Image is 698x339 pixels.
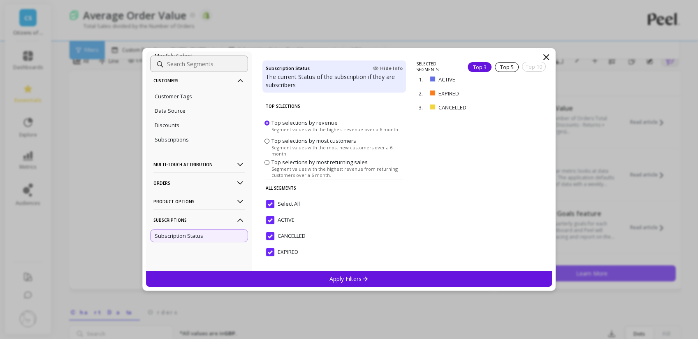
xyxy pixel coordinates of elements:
[266,73,403,89] p: The current Status of the subscription if they are subscribers
[271,119,338,126] span: Top selections by revenue
[153,209,245,230] p: Subscriptions
[155,136,189,143] p: Subscriptions
[416,61,458,72] p: SELECTED SEGMENTS
[91,49,139,54] div: Keywords by Traffic
[31,49,74,54] div: Domain Overview
[266,248,298,256] span: EXPIRED
[438,90,503,97] p: EXPIRED
[155,52,193,59] p: Monthly Cohort
[329,275,369,283] p: Apply Filters
[266,200,300,208] span: Select All
[419,90,427,97] p: 2.
[266,64,310,73] h4: Subscription Status
[271,158,368,166] span: Top selections by most returning sales
[266,98,403,115] p: Top Selections
[266,179,403,197] p: All Segments
[153,172,245,193] p: Orders
[438,76,501,83] p: ACTIVE
[13,21,20,28] img: website_grey.svg
[155,121,179,129] p: Discounts
[271,137,356,144] span: Top selections by most customers
[373,65,403,72] span: Hide Info
[266,232,306,240] span: CANCELLED
[266,216,295,224] span: ACTIVE
[155,232,203,239] p: Subscription Status
[419,104,427,111] p: 3.
[155,93,192,100] p: Customer Tags
[155,107,186,114] p: Data Source
[13,13,20,20] img: logo_orange.svg
[271,126,399,132] span: Segment values with the highest revenue over a 6 month.
[419,76,427,83] p: 1.
[468,62,492,72] div: Top 3
[21,21,90,28] div: Domain: [DOMAIN_NAME]
[22,48,29,54] img: tab_domain_overview_orange.svg
[522,62,546,72] div: Top 10
[153,70,245,91] p: Customers
[495,62,519,72] div: Top 5
[153,154,245,175] p: Multi-Touch Attribution
[271,166,404,178] span: Segment values with the highest revenue from returning customers over a 6 month.
[82,48,88,54] img: tab_keywords_by_traffic_grey.svg
[150,56,248,72] input: Search Segments
[23,13,40,20] div: v 4.0.25
[153,191,245,212] p: Product Options
[271,144,404,157] span: Segment values with the most new customers over a 6 month.
[438,104,507,111] p: CANCELLED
